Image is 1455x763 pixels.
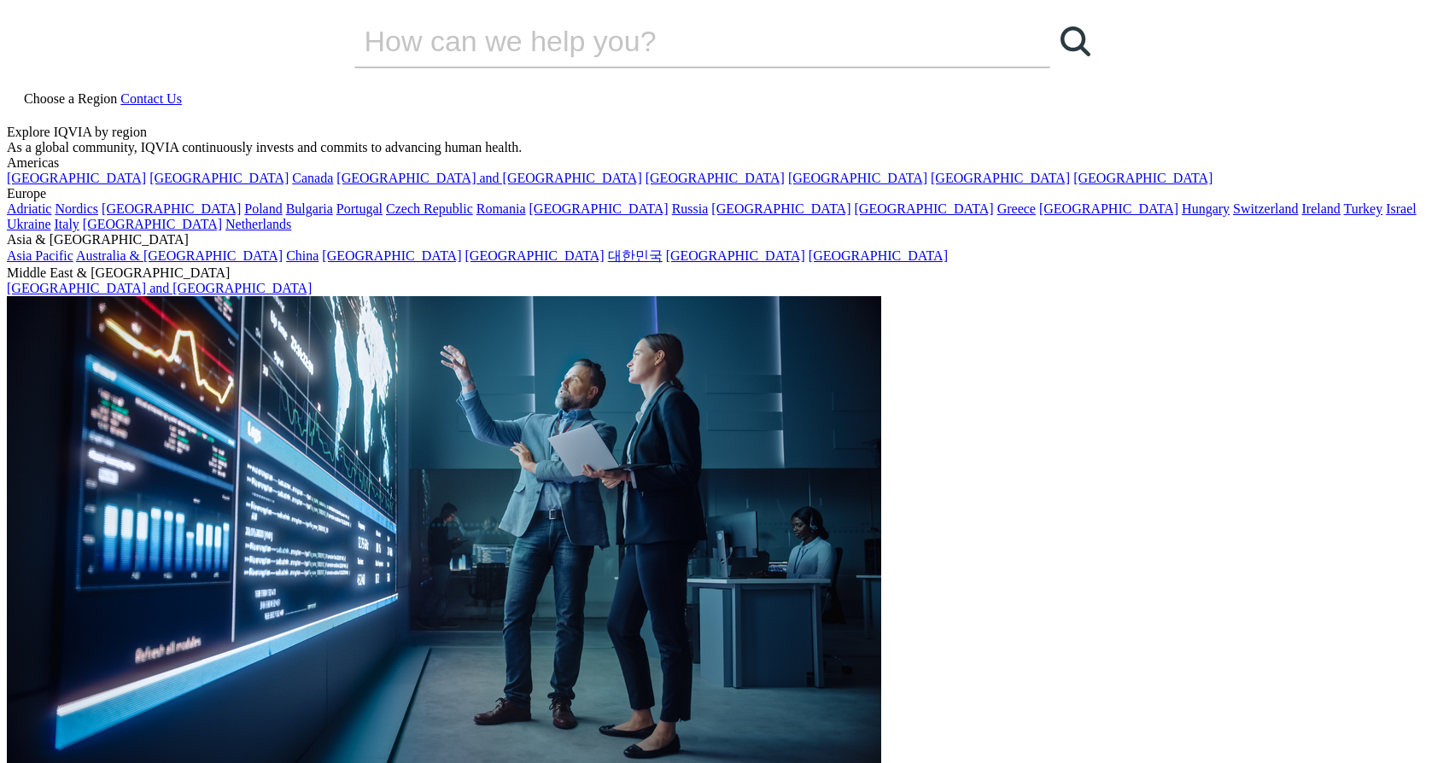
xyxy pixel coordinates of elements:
[120,91,182,106] a: Contact Us
[55,217,79,231] a: Italy
[7,248,73,263] a: Asia Pacific
[1073,171,1212,185] a: [GEOGRAPHIC_DATA]
[931,171,1070,185] a: [GEOGRAPHIC_DATA]
[292,171,333,185] a: Canada
[1050,15,1101,67] a: 검색
[1061,26,1090,56] svg: Search
[102,201,241,216] a: [GEOGRAPHIC_DATA]
[1233,201,1298,216] a: Switzerland
[608,248,663,263] a: 대한민국
[711,201,850,216] a: [GEOGRAPHIC_DATA]
[24,91,117,106] span: Choose a Region
[809,248,948,263] a: [GEOGRAPHIC_DATA]
[7,201,51,216] a: Adriatic
[7,265,1448,281] div: Middle East & [GEOGRAPHIC_DATA]
[7,232,1448,248] div: Asia & [GEOGRAPHIC_DATA]
[7,217,51,231] a: Ukraine
[7,155,1448,171] div: Americas
[286,201,333,216] a: Bulgaria
[1302,201,1341,216] a: Ireland
[336,171,641,185] a: [GEOGRAPHIC_DATA] and [GEOGRAPHIC_DATA]
[1182,201,1230,216] a: Hungary
[997,201,1036,216] a: Greece
[476,201,526,216] a: Romania
[7,186,1448,201] div: Europe
[788,171,927,185] a: [GEOGRAPHIC_DATA]
[7,140,1448,155] div: As a global community, IQVIA continuously invests and commits to advancing human health.
[666,248,805,263] a: [GEOGRAPHIC_DATA]
[1344,201,1383,216] a: Turkey
[1039,201,1178,216] a: [GEOGRAPHIC_DATA]
[1386,201,1417,216] a: Israel
[354,15,1002,67] input: 검색
[7,171,146,185] a: [GEOGRAPHIC_DATA]
[672,201,709,216] a: Russia
[386,201,473,216] a: Czech Republic
[76,248,283,263] a: Australia & [GEOGRAPHIC_DATA]
[529,201,669,216] a: [GEOGRAPHIC_DATA]
[322,248,461,263] a: [GEOGRAPHIC_DATA]
[83,217,222,231] a: [GEOGRAPHIC_DATA]
[646,171,785,185] a: [GEOGRAPHIC_DATA]
[55,201,98,216] a: Nordics
[465,248,605,263] a: [GEOGRAPHIC_DATA]
[7,281,312,295] a: [GEOGRAPHIC_DATA] and [GEOGRAPHIC_DATA]
[286,248,318,263] a: China
[244,201,282,216] a: Poland
[149,171,289,185] a: [GEOGRAPHIC_DATA]
[336,201,383,216] a: Portugal
[855,201,994,216] a: [GEOGRAPHIC_DATA]
[225,217,291,231] a: Netherlands
[7,125,1448,140] div: Explore IQVIA by region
